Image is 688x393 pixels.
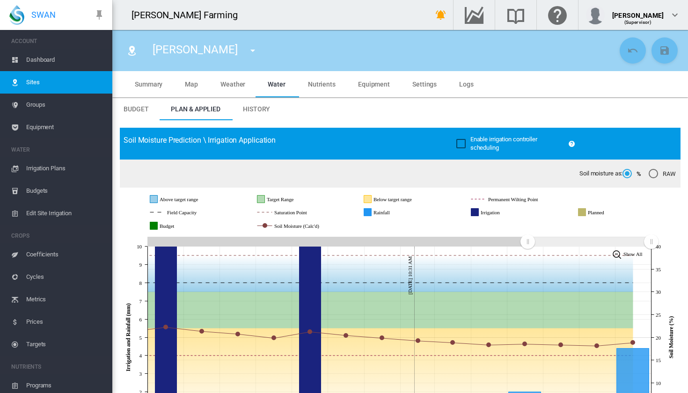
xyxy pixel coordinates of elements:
[622,169,641,178] md-radio-button: %
[364,208,418,217] g: Rainfall
[243,105,270,113] span: History
[26,180,105,202] span: Budgets
[470,136,537,151] span: Enable irrigation controller scheduling
[132,8,246,22] div: [PERSON_NAME] Farming
[631,341,635,344] circle: Soil Moisture (Calc'd) Sat 04 Oct, 2025 18.8
[150,195,235,204] g: Above target range
[523,342,527,346] circle: Soil Moisture (Calc'd) Wed 01 Oct, 2025 18.5
[471,208,530,217] g: Irrigation
[407,256,413,295] tspan: [DATE] 10:31 AM
[435,9,446,21] md-icon: icon-bell-ring
[668,316,674,358] tspan: Soil Moisture (%)
[26,116,105,138] span: Equipment
[487,343,490,347] circle: Soil Moisture (Calc'd) Tue 30 Sep, 2025 18.3
[257,222,354,230] g: Soil Moisture (Calc'd)
[257,195,327,204] g: Target Range
[200,329,204,333] circle: Soil Moisture (Calc'd) Mon 22 Sep, 2025 21.3
[669,9,681,21] md-icon: icon-chevron-down
[26,288,105,311] span: Metrics
[623,251,643,257] tspan: Show All
[247,45,258,56] md-icon: icon-menu-down
[656,267,661,272] tspan: 35
[612,7,664,16] div: [PERSON_NAME]
[358,80,390,88] span: Equipment
[139,280,142,286] tspan: 8
[26,157,105,180] span: Irrigation Plans
[124,136,276,145] span: Soil Moisture Prediction \ Irrigation Application
[272,336,276,340] circle: Soil Moisture (Calc'd) Wed 24 Sep, 2025 19.8
[26,202,105,225] span: Edit Site Irrigation
[656,380,661,386] tspan: 10
[139,298,142,304] tspan: 7
[11,228,105,243] span: CROPS
[171,105,220,113] span: Plan & Applied
[139,317,142,322] tspan: 6
[559,343,563,347] circle: Soil Moisture (Calc'd) Thu 02 Oct, 2025 18.3
[620,37,646,64] button: Cancel Changes
[26,49,105,71] span: Dashboard
[656,289,661,295] tspan: 30
[656,312,661,318] tspan: 25
[124,105,148,113] span: Budget
[9,5,24,25] img: SWAN-Landscape-Logo-Colour-drop.png
[11,359,105,374] span: NUTRIENTS
[432,6,450,24] button: icon-bell-ring
[579,169,622,178] span: Soil moisture as:
[11,142,105,157] span: WATER
[135,80,162,88] span: Summary
[459,80,474,88] span: Logs
[257,208,341,217] g: Saturation Point
[11,34,105,49] span: ACCOUNT
[243,41,262,60] button: icon-menu-down
[139,262,142,268] tspan: 9
[220,80,245,88] span: Weather
[308,330,312,334] circle: Soil Moisture (Calc'd) Thu 25 Sep, 2025 21.2
[520,233,536,250] g: Zoom chart using cursor arrows
[344,334,348,337] circle: Soil Moisture (Calc'd) Fri 26 Sep, 2025 20.4
[126,45,138,56] md-icon: icon-map-marker-radius
[364,195,448,204] g: Below target range
[139,371,142,377] tspan: 3
[627,45,638,56] md-icon: icon-undo
[463,9,485,21] md-icon: Go to the Data Hub
[456,135,565,152] md-checkbox: Enable irrigation controller scheduling
[164,325,168,329] circle: Soil Moisture (Calc'd) Sun 21 Sep, 2025 22.2
[656,335,661,341] tspan: 20
[451,341,454,344] circle: Soil Moisture (Calc'd) Mon 29 Sep, 2025 18.8
[624,20,652,25] span: (Supervisor)
[150,222,204,230] g: Budget
[139,335,142,341] tspan: 5
[380,336,384,340] circle: Soil Moisture (Calc'd) Sat 27 Sep, 2025 19.8
[26,311,105,333] span: Prices
[123,41,141,60] button: Click to go to list of Sites
[26,71,105,94] span: Sites
[150,208,228,217] g: Field Capacity
[471,195,576,204] g: Permanent Wilting Point
[236,332,240,336] circle: Soil Moisture (Calc'd) Tue 23 Sep, 2025 20.7
[546,9,569,21] md-icon: Click here for help
[586,6,605,24] img: profile.jpg
[26,266,105,288] span: Cycles
[308,80,336,88] span: Nutrients
[527,237,651,247] rect: Zoom chart using cursor arrows
[26,333,105,356] span: Targets
[651,37,678,64] button: Save Changes
[595,344,599,348] circle: Soil Moisture (Calc'd) Fri 03 Oct, 2025 18.1
[185,80,198,88] span: Map
[26,94,105,116] span: Groups
[656,244,661,249] tspan: 40
[643,233,659,250] g: Zoom chart using cursor arrows
[578,208,634,217] g: Planned
[31,9,56,21] span: SWAN
[656,357,661,363] tspan: 15
[505,9,527,21] md-icon: Search the knowledge base
[125,304,132,372] tspan: Irrigation and Rainfall (mm)
[137,244,142,249] tspan: 10
[26,243,105,266] span: Coefficients
[659,45,670,56] md-icon: icon-content-save
[416,339,420,342] circle: Soil Moisture (Calc'd) Sun 28 Sep, 2025 19.2
[268,80,285,88] span: Water
[139,353,142,358] tspan: 4
[153,43,238,56] span: [PERSON_NAME]
[412,80,437,88] span: Settings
